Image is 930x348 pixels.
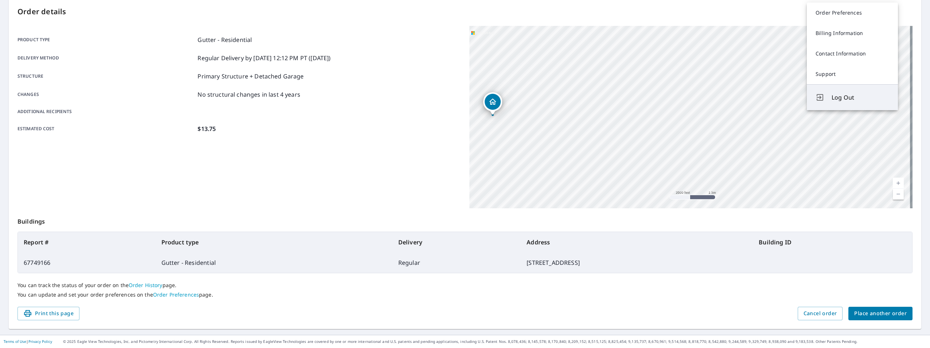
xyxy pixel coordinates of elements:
p: Order details [17,6,913,17]
a: Terms of Use [4,339,26,344]
p: Primary Structure + Detached Garage [198,72,304,81]
span: Place another order [854,309,907,318]
a: Current Level 13, Zoom Out [893,189,904,200]
a: Billing Information [807,23,898,43]
a: Order Preferences [153,291,199,298]
span: Cancel order [804,309,837,318]
a: Order Preferences [807,3,898,23]
button: Log Out [807,84,898,110]
th: Delivery [392,232,521,252]
td: Regular [392,252,521,273]
a: Order History [129,282,163,289]
a: Contact Information [807,43,898,64]
p: Changes [17,90,195,99]
a: Current Level 13, Zoom In [893,178,904,189]
th: Address [521,232,753,252]
button: Cancel order [798,307,843,320]
p: Product type [17,35,195,44]
p: Additional recipients [17,108,195,115]
p: | [4,339,52,344]
p: You can track the status of your order on the page. [17,282,913,289]
p: Gutter - Residential [198,35,252,44]
p: No structural changes in last 4 years [198,90,300,99]
td: 67749166 [18,252,156,273]
span: Log Out [832,93,889,102]
button: Place another order [848,307,913,320]
td: Gutter - Residential [156,252,392,273]
div: Dropped pin, building 1, Residential property, 3841 County Road 2 Swanton, OH 43558 [483,92,502,115]
span: Print this page [23,309,74,318]
p: © 2025 Eagle View Technologies, Inc. and Pictometry International Corp. All Rights Reserved. Repo... [63,339,926,344]
p: $13.75 [198,124,216,133]
th: Product type [156,232,392,252]
p: Estimated cost [17,124,195,133]
p: Regular Delivery by [DATE] 12:12 PM PT ([DATE]) [198,54,331,62]
p: Structure [17,72,195,81]
p: Delivery method [17,54,195,62]
p: You can update and set your order preferences on the page. [17,291,913,298]
button: Print this page [17,307,79,320]
a: Privacy Policy [28,339,52,344]
th: Report # [18,232,156,252]
th: Building ID [753,232,912,252]
td: [STREET_ADDRESS] [521,252,753,273]
a: Support [807,64,898,84]
p: Buildings [17,208,913,232]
